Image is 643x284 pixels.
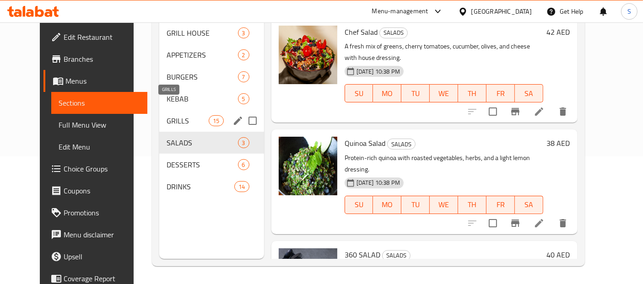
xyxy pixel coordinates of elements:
[462,87,483,100] span: TH
[167,27,238,38] span: GRILL HOUSE
[43,180,147,202] a: Coupons
[159,110,264,132] div: GRILLS15edit
[458,84,486,102] button: TH
[167,159,238,170] span: DESSERTS
[519,198,540,211] span: SA
[43,70,147,92] a: Menus
[486,84,515,102] button: FR
[159,132,264,154] div: SALADS3
[345,25,378,39] span: Chef Salad
[209,117,223,125] span: 15
[238,93,249,104] div: items
[345,196,373,214] button: SU
[552,212,574,234] button: delete
[490,198,511,211] span: FR
[51,92,147,114] a: Sections
[238,95,249,103] span: 5
[380,27,407,38] span: SALADS
[353,178,404,187] span: [DATE] 10:38 PM
[515,84,543,102] button: SA
[490,87,511,100] span: FR
[238,27,249,38] div: items
[238,161,249,169] span: 6
[167,181,234,192] span: DRINKS
[167,71,238,82] span: BURGERS
[373,196,401,214] button: MO
[504,101,526,123] button: Branch-specific-item
[159,88,264,110] div: KEBAB5
[534,106,545,117] a: Edit menu item
[159,22,264,44] div: GRILL HOUSE3
[547,26,570,38] h6: 42 AED
[235,182,249,191] span: 14
[238,159,249,170] div: items
[238,49,249,60] div: items
[64,273,140,284] span: Coverage Report
[279,137,337,195] img: Quinoa Salad
[504,212,526,234] button: Branch-specific-item
[547,248,570,261] h6: 40 AED
[159,44,264,66] div: APPETIZERS2
[43,158,147,180] a: Choice Groups
[401,84,430,102] button: TU
[64,251,140,262] span: Upsell
[483,214,503,233] span: Select to update
[349,87,370,100] span: SU
[383,250,410,261] span: SALADS
[51,136,147,158] a: Edit Menu
[345,41,543,64] p: A fresh mix of greens, cherry tomatoes, cucumber, olives, and cheese with house dressing.
[552,101,574,123] button: delete
[534,218,545,229] a: Edit menu item
[433,87,454,100] span: WE
[377,87,398,100] span: MO
[345,152,543,175] p: Protein-rich quinoa with roasted vegetables, herbs, and a light lemon dressing.
[462,198,483,211] span: TH
[43,246,147,268] a: Upsell
[231,114,245,128] button: edit
[433,198,454,211] span: WE
[430,84,458,102] button: WE
[238,71,249,82] div: items
[43,26,147,48] a: Edit Restaurant
[167,137,238,148] span: SALADS
[59,97,140,108] span: Sections
[515,196,543,214] button: SA
[345,84,373,102] button: SU
[167,49,238,60] span: APPETIZERS
[159,176,264,198] div: DRINKS14
[43,202,147,224] a: Promotions
[401,196,430,214] button: TU
[430,196,458,214] button: WE
[345,136,385,150] span: Quinoa Salad
[388,139,415,150] span: SALADS
[159,66,264,88] div: BURGERS7
[65,75,140,86] span: Menus
[349,198,370,211] span: SU
[238,137,249,148] div: items
[405,87,426,100] span: TU
[64,32,140,43] span: Edit Restaurant
[377,198,398,211] span: MO
[627,6,631,16] span: S
[379,27,408,38] div: SALADS
[43,224,147,246] a: Menu disclaimer
[159,154,264,176] div: DESSERTS6
[59,141,140,152] span: Edit Menu
[372,6,428,17] div: Menu-management
[64,207,140,218] span: Promotions
[159,18,264,201] nav: Menu sections
[51,114,147,136] a: Full Menu View
[458,196,486,214] button: TH
[519,87,540,100] span: SA
[238,139,249,147] span: 3
[345,248,380,262] span: 360 SALAD
[483,102,503,121] span: Select to update
[64,163,140,174] span: Choice Groups
[59,119,140,130] span: Full Menu View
